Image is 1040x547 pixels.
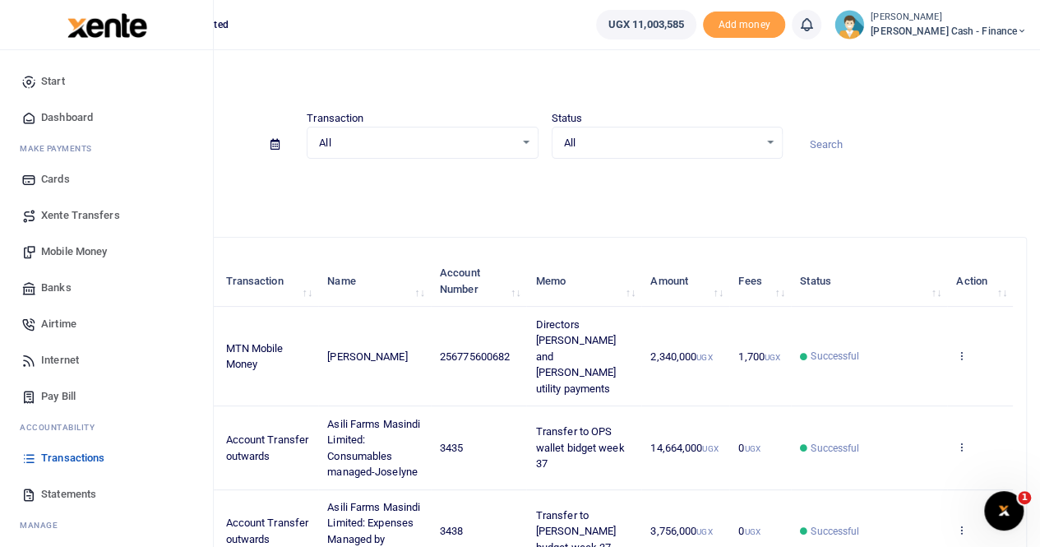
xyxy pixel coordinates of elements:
[41,109,93,126] span: Dashboard
[327,418,420,479] span: Asili Farms Masindi Limited: Consumables managed-Joselyne
[13,306,200,342] a: Airtime
[744,527,760,536] small: UGX
[536,318,616,395] span: Directors [PERSON_NAME] and [PERSON_NAME] utility payments
[703,17,785,30] a: Add money
[738,442,760,454] span: 0
[67,13,147,38] img: logo-large
[13,136,200,161] li: M
[13,197,200,234] a: Xente Transfers
[834,10,1027,39] a: profile-user [PERSON_NAME] [PERSON_NAME] Cash - Finance
[791,256,947,307] th: Status: activate to sort column ascending
[32,421,95,433] span: countability
[41,316,76,332] span: Airtime
[307,110,363,127] label: Transaction
[225,517,308,545] span: Account Transfer outwards
[703,12,785,39] span: Add money
[811,349,859,364] span: Successful
[744,444,760,453] small: UGX
[13,161,200,197] a: Cards
[41,171,70,188] span: Cards
[984,491,1024,531] iframe: Intercom live chat
[13,234,200,270] a: Mobile Money
[589,10,703,39] li: Wallet ballance
[650,525,712,537] span: 3,756,000
[13,440,200,476] a: Transactions
[650,350,712,363] span: 2,340,000
[62,71,1027,89] h4: Transactions
[738,350,780,363] span: 1,700
[28,519,58,531] span: anage
[41,388,76,405] span: Pay Bill
[225,342,283,371] span: MTN Mobile Money
[440,350,510,363] span: 256775600682
[552,110,583,127] label: Status
[13,378,200,415] a: Pay Bill
[738,525,760,537] span: 0
[871,11,1027,25] small: [PERSON_NAME]
[696,353,712,362] small: UGX
[13,63,200,100] a: Start
[62,178,1027,196] p: Download
[41,450,104,466] span: Transactions
[564,135,759,151] span: All
[729,256,791,307] th: Fees: activate to sort column ascending
[440,525,463,537] span: 3438
[431,256,527,307] th: Account Number: activate to sort column ascending
[13,476,200,512] a: Statements
[41,73,65,90] span: Start
[41,486,96,503] span: Statements
[947,256,1013,307] th: Action: activate to sort column ascending
[526,256,641,307] th: Memo: activate to sort column ascending
[318,256,431,307] th: Name: activate to sort column ascending
[327,350,407,363] span: [PERSON_NAME]
[13,100,200,136] a: Dashboard
[225,433,308,462] span: Account Transfer outwards
[1018,491,1031,504] span: 1
[536,425,625,470] span: Transfer to OPS wallet bidget week 37
[596,10,696,39] a: UGX 11,003,585
[66,18,147,30] a: logo-small logo-large logo-large
[319,135,514,151] span: All
[703,12,785,39] li: Toup your wallet
[871,24,1027,39] span: [PERSON_NAME] Cash - Finance
[796,131,1027,159] input: Search
[41,243,107,260] span: Mobile Money
[834,10,864,39] img: profile-user
[641,256,729,307] th: Amount: activate to sort column ascending
[811,524,859,539] span: Successful
[13,512,200,538] li: M
[41,207,120,224] span: Xente Transfers
[702,444,718,453] small: UGX
[41,352,79,369] span: Internet
[13,415,200,440] li: Ac
[650,442,718,454] span: 14,664,000
[811,441,859,456] span: Successful
[696,527,712,536] small: UGX
[13,270,200,306] a: Banks
[28,142,92,155] span: ake Payments
[440,442,463,454] span: 3435
[608,16,684,33] span: UGX 11,003,585
[765,353,780,362] small: UGX
[13,342,200,378] a: Internet
[216,256,318,307] th: Transaction: activate to sort column ascending
[41,280,72,296] span: Banks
